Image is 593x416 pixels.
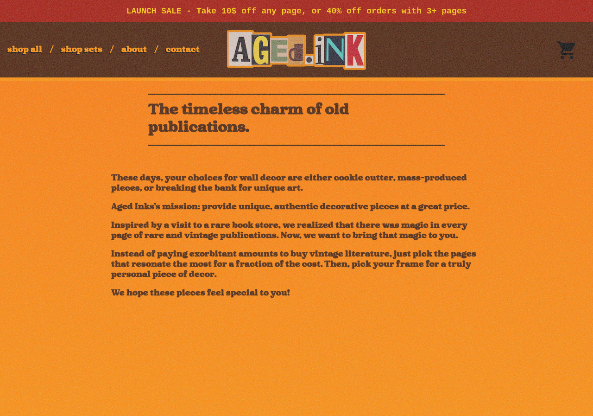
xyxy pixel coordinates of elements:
a: Cart [556,39,586,61]
p: Aged Inks's mission: provide unique, authentic decorative pieces at a great price. [111,202,482,212]
p: Inspired by a visit to a rare book store, we realized that there was magic in every page of rare ... [111,221,482,241]
p: These days, your choices for wall decor are either cookie cutter, mass-produced pieces, or breaki... [111,173,482,194]
a: Shop all pages [61,45,102,55]
a: About Aged Ink [121,45,147,55]
a: Shop all pages [7,45,42,55]
img: logo-border-orange.744d4adf.webp [227,30,366,70]
div: / / / [7,45,200,55]
h2: The timeless charm of old publications. [148,94,445,146]
p: We hope these pieces feel special to you! [111,288,482,299]
a: Contact Aged Ink [166,45,200,55]
p: Instead of paying exorbitant amounts to buy vintage literature, just pick the pages that resonate... [111,250,482,280]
